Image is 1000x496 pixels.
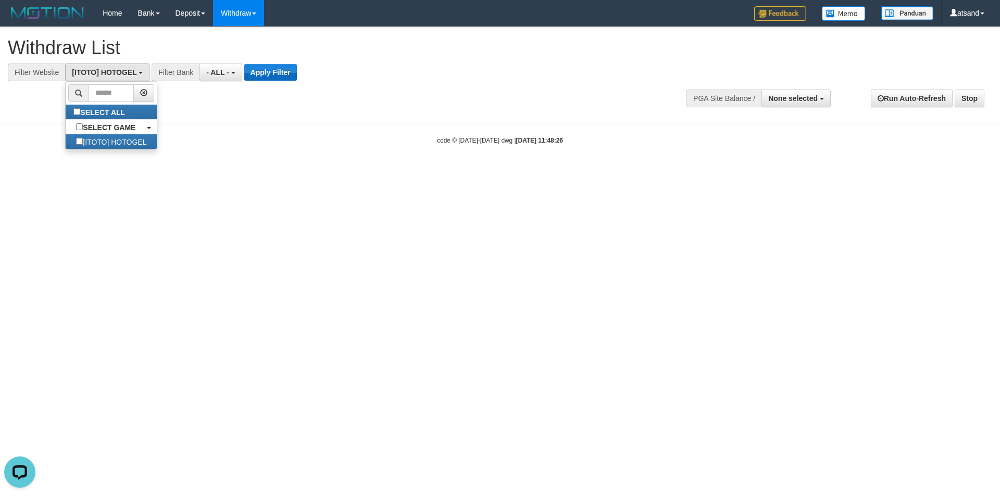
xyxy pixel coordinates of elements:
[72,68,136,77] span: [ITOTO] HOTOGEL
[881,6,933,20] img: panduan.png
[76,123,83,130] input: SELECT GAME
[8,37,656,58] h1: Withdraw List
[516,137,563,144] strong: [DATE] 11:48:26
[955,90,984,107] a: Stop
[152,63,199,81] div: Filter Bank
[66,134,157,149] label: [ITOTO] HOTOGEL
[4,4,35,35] button: Open LiveChat chat widget
[754,6,806,21] img: Feedback.jpg
[65,63,149,81] button: [ITOTO] HOTOGEL
[8,63,65,81] div: Filter Website
[206,68,229,77] span: - ALL -
[822,6,866,21] img: Button%20Memo.svg
[761,90,831,107] button: None selected
[199,63,242,81] button: - ALL -
[66,120,157,134] a: SELECT GAME
[686,90,761,107] div: PGA Site Balance /
[66,105,135,119] label: SELECT ALL
[76,138,83,145] input: [ITOTO] HOTOGEL
[871,90,953,107] a: Run Auto-Refresh
[437,137,563,144] small: code © [DATE]-[DATE] dwg |
[83,123,135,132] b: SELECT GAME
[8,5,87,21] img: MOTION_logo.png
[73,108,80,115] input: SELECT ALL
[244,64,297,81] button: Apply Filter
[768,94,818,103] span: None selected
